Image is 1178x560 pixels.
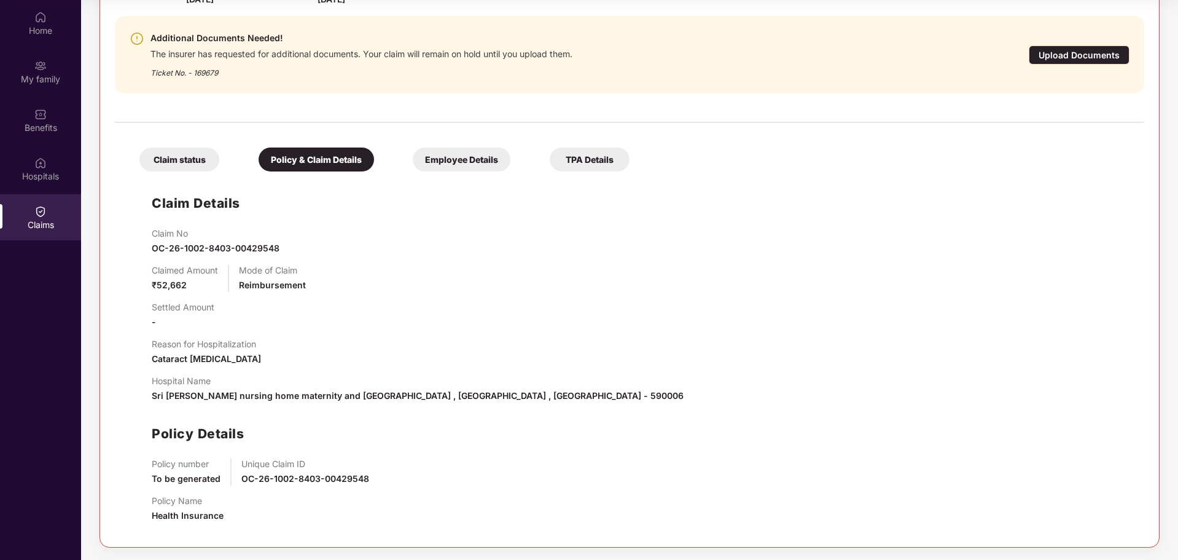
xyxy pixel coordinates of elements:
[139,148,219,172] div: Claim status
[130,31,144,46] img: svg+xml;base64,PHN2ZyBpZD0iV2FybmluZ18tXzI0eDI0IiBkYXRhLW5hbWU9Ildhcm5pbmcgLSAyNHgyNCIgeG1sbnM9Im...
[150,45,572,60] div: The insurer has requested for additional documents. Your claim will remain on hold until you uplo...
[152,424,244,444] h1: Policy Details
[152,459,220,469] p: Policy number
[34,205,47,218] img: svg+xml;base64,PHN2ZyBpZD0iQ2xhaW0iIHhtbG5zPSJodHRwOi8vd3d3LnczLm9yZy8yMDAwL3N2ZyIgd2lkdGg9IjIwIi...
[239,280,306,290] span: Reimbursement
[150,60,572,79] div: Ticket No. - 169679
[150,31,572,45] div: Additional Documents Needed!
[152,495,224,506] p: Policy Name
[34,60,47,72] img: svg+xml;base64,PHN2ZyB3aWR0aD0iMjAiIGhlaWdodD0iMjAiIHZpZXdCb3g9IjAgMCAyMCAyMCIgZmlsbD0ibm9uZSIgeG...
[152,228,279,239] p: Claim No
[34,157,47,169] img: svg+xml;base64,PHN2ZyBpZD0iSG9zcGl0YWxzIiB4bWxucz0iaHR0cDovL3d3dy53My5vcmcvMjAwMC9zdmciIHdpZHRoPS...
[1029,45,1129,65] div: Upload Documents
[152,353,261,364] span: Cataract [MEDICAL_DATA]
[34,11,47,23] img: svg+xml;base64,PHN2ZyBpZD0iSG9tZSIgeG1sbnM9Imh0dHA6Ly93d3cudzMub3JnLzIwMDAvc3ZnIiB3aWR0aD0iMjAiIG...
[413,148,510,172] div: Employee Details
[241,473,369,484] span: OC-26-1002-8403-00429548
[152,280,187,290] span: ₹52,662
[152,376,684,386] p: Hospital Name
[152,339,261,349] p: Reason for Hospitalization
[550,148,630,172] div: TPA Details
[152,510,224,521] span: Health Insurance
[239,265,306,275] p: Mode of Claim
[34,108,47,120] img: svg+xml;base64,PHN2ZyBpZD0iQmVuZWZpdHMiIHhtbG5zPSJodHRwOi8vd3d3LnczLm9yZy8yMDAwL3N2ZyIgd2lkdGg9Ij...
[152,243,279,253] span: OC-26-1002-8403-00429548
[241,459,369,469] p: Unique Claim ID
[152,317,156,327] span: -
[152,265,218,275] p: Claimed Amount
[259,148,374,172] div: Policy & Claim Details
[152,302,214,312] p: Settled Amount
[152,390,684,401] span: Sri [PERSON_NAME] nursing home maternity and [GEOGRAPHIC_DATA] , [GEOGRAPHIC_DATA] , [GEOGRAPHIC_...
[152,193,240,213] h1: Claim Details
[152,473,220,484] span: To be generated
